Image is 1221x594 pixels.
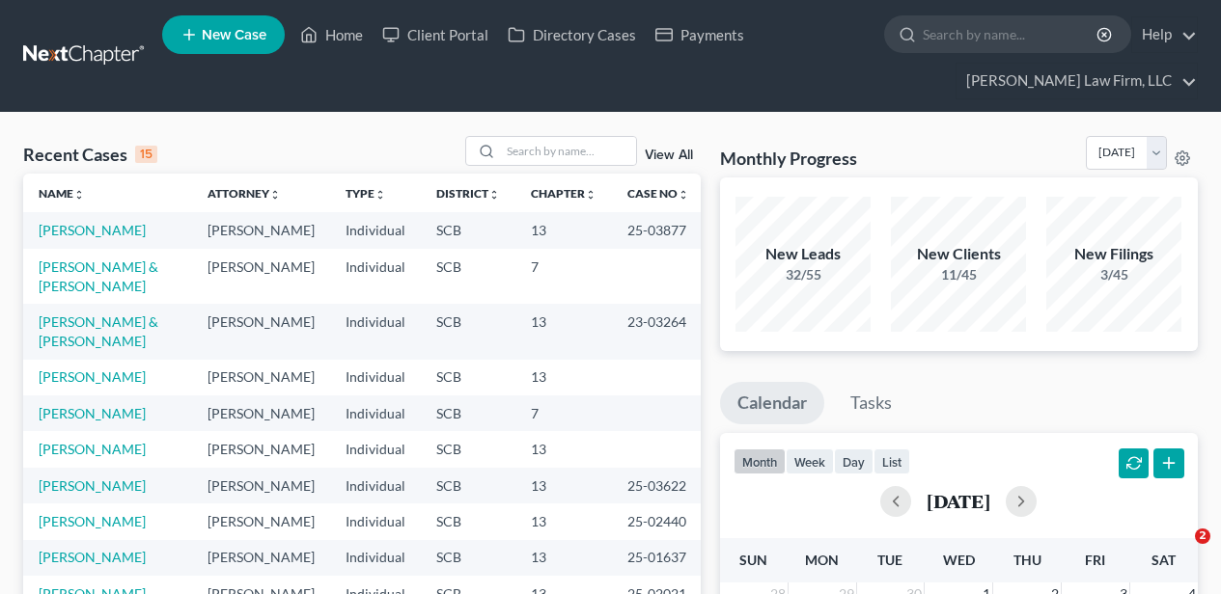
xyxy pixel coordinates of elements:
td: 25-03622 [612,468,705,503]
a: Tasks [833,382,909,424]
div: 32/55 [735,265,871,284]
td: SCB [421,431,515,467]
a: Help [1132,17,1197,52]
a: [PERSON_NAME] [39,441,146,457]
div: Recent Cases [23,143,157,166]
td: 23-03264 [612,304,705,359]
a: Typeunfold_more [346,186,386,201]
div: New Leads [735,243,871,265]
i: unfold_more [375,189,386,201]
input: Search by name... [923,16,1099,52]
td: SCB [421,468,515,503]
a: Chapterunfold_more [531,186,597,201]
td: Individual [330,360,421,395]
a: [PERSON_NAME] Law Firm, LLC [957,64,1197,98]
a: Directory Cases [498,17,646,52]
i: unfold_more [585,189,597,201]
div: 3/45 [1046,265,1181,284]
td: 7 [515,249,612,304]
td: SCB [421,249,515,304]
a: Attorneyunfold_more [208,186,281,201]
span: 2 [1195,528,1210,544]
td: [PERSON_NAME] [192,304,330,359]
button: week [786,448,834,474]
a: [PERSON_NAME] & [PERSON_NAME] [39,258,158,294]
span: Mon [805,552,839,568]
td: [PERSON_NAME] [192,468,330,503]
td: 25-03877 [612,212,705,248]
td: 13 [515,360,612,395]
a: [PERSON_NAME] [39,405,146,421]
td: SCB [421,304,515,359]
span: New Case [202,28,266,42]
td: [PERSON_NAME] [192,503,330,539]
td: Individual [330,468,421,503]
td: Individual [330,212,421,248]
a: [PERSON_NAME] [39,513,146,529]
span: Tue [877,552,902,568]
i: unfold_more [73,189,85,201]
span: Wed [943,552,975,568]
a: [PERSON_NAME] & [PERSON_NAME] [39,313,158,349]
td: [PERSON_NAME] [192,212,330,248]
span: Sat [1152,552,1176,568]
td: Individual [330,395,421,431]
td: Individual [330,304,421,359]
a: Home [291,17,373,52]
td: 13 [515,468,612,503]
td: SCB [421,395,515,431]
td: SCB [421,503,515,539]
td: 7 [515,395,612,431]
td: [PERSON_NAME] [192,360,330,395]
div: 11/45 [891,265,1026,284]
td: 13 [515,540,612,576]
td: [PERSON_NAME] [192,540,330,576]
td: [PERSON_NAME] [192,431,330,467]
button: day [834,448,874,474]
h2: [DATE] [927,491,990,511]
i: unfold_more [269,189,281,201]
td: SCB [421,540,515,576]
span: Thu [1013,552,1041,568]
a: Districtunfold_more [436,186,500,201]
a: [PERSON_NAME] [39,549,146,565]
span: Fri [1085,552,1105,568]
a: Calendar [720,382,824,424]
iframe: Intercom live chat [1155,528,1202,575]
a: Payments [646,17,754,52]
td: 13 [515,304,612,359]
a: [PERSON_NAME] [39,477,146,494]
td: Individual [330,540,421,576]
h3: Monthly Progress [720,147,857,170]
td: [PERSON_NAME] [192,395,330,431]
td: 25-01637 [612,540,705,576]
td: [PERSON_NAME] [192,249,330,304]
a: Nameunfold_more [39,186,85,201]
button: month [734,448,786,474]
a: [PERSON_NAME] [39,368,146,385]
div: New Filings [1046,243,1181,265]
a: View All [645,148,693,162]
button: list [874,448,910,474]
a: Case Nounfold_more [627,186,689,201]
td: Individual [330,431,421,467]
td: 25-02440 [612,503,705,539]
td: Individual [330,249,421,304]
a: Client Portal [373,17,498,52]
a: [PERSON_NAME] [39,222,146,238]
input: Search by name... [501,137,636,165]
td: 13 [515,431,612,467]
td: SCB [421,360,515,395]
td: SCB [421,212,515,248]
td: Individual [330,503,421,539]
div: New Clients [891,243,1026,265]
span: Sun [739,552,767,568]
i: unfold_more [678,189,689,201]
div: 15 [135,146,157,163]
i: unfold_more [488,189,500,201]
td: 13 [515,503,612,539]
td: 13 [515,212,612,248]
